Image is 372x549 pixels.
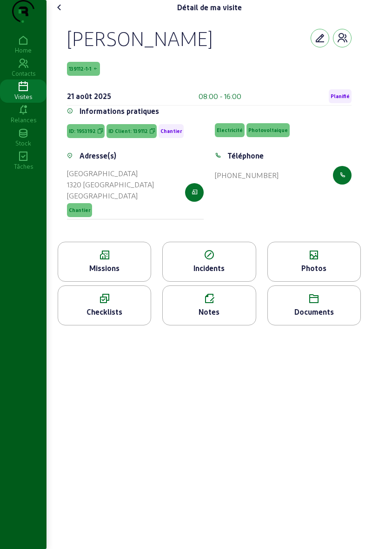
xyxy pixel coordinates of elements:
div: Documents [268,306,360,317]
span: ID Client: 139112 [108,128,148,134]
div: Informations pratiques [80,106,159,117]
span: Chantier [69,207,90,213]
div: Incidents [163,263,255,274]
div: [PERSON_NAME] [67,26,213,50]
div: Téléphone [227,150,264,161]
div: Checklists [58,306,151,317]
span: 139112-1-1 [69,66,91,72]
div: [GEOGRAPHIC_DATA] [67,190,154,201]
span: Electricité [217,127,243,133]
span: ID: 1953192 [69,128,96,134]
div: 21 août 2025 [67,91,111,102]
div: [PHONE_NUMBER] [215,170,279,181]
span: Chantier [160,128,182,134]
div: [GEOGRAPHIC_DATA] [67,168,154,179]
span: Photovoltaique [248,127,288,133]
div: 1320 [GEOGRAPHIC_DATA] [67,179,154,190]
div: Détail de ma visite [177,2,242,13]
div: Adresse(s) [80,150,116,161]
span: Planifié [331,93,350,99]
div: Notes [163,306,255,317]
div: 08:00 - 16:00 [199,91,241,102]
div: Missions [58,263,151,274]
div: Photos [268,263,360,274]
